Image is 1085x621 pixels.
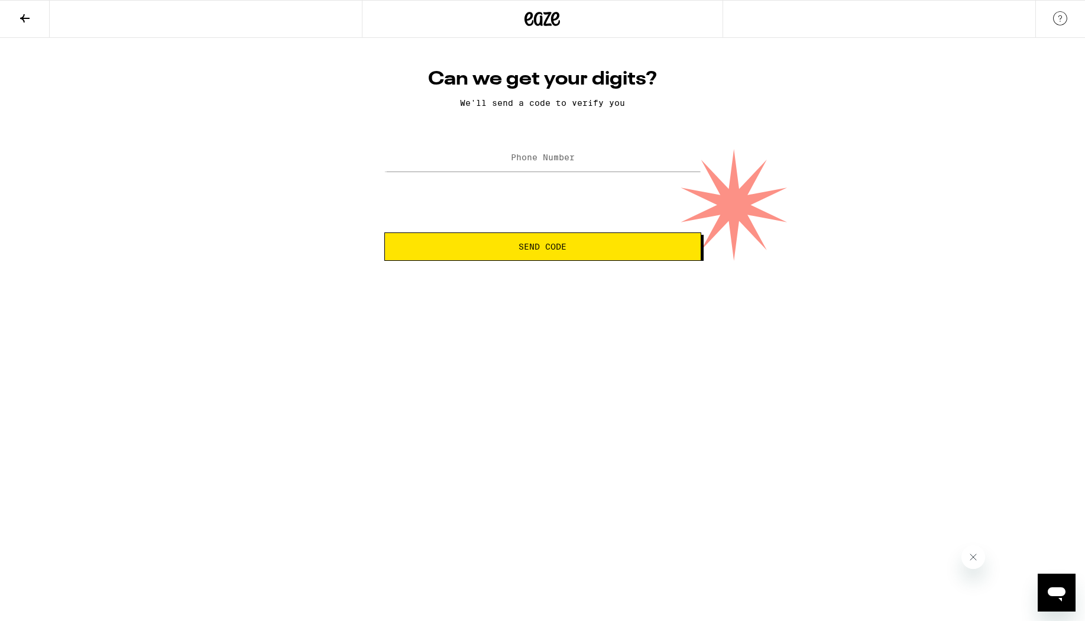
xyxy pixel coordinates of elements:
span: Send Code [519,242,566,251]
label: Phone Number [511,153,575,162]
iframe: Close message [961,545,985,569]
iframe: Button to launch messaging window [1038,574,1076,612]
input: Phone Number [384,145,701,172]
p: We'll send a code to verify you [384,98,701,108]
span: Hi. Need any help? [7,8,85,18]
button: Send Code [384,232,701,261]
h1: Can we get your digits? [384,67,701,91]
